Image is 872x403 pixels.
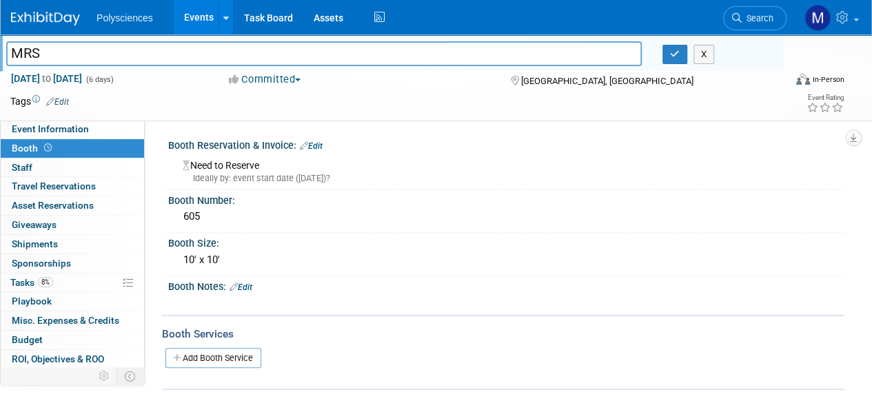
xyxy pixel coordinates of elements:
[162,327,844,342] div: Booth Services
[12,296,52,307] span: Playbook
[179,155,834,185] div: Need to Reserve
[41,143,54,153] span: Booth not reserved yet
[722,72,844,92] div: Event Format
[807,94,844,101] div: Event Rating
[168,233,844,250] div: Booth Size:
[804,5,831,31] img: Marketing Polysciences
[1,235,144,254] a: Shipments
[1,273,144,292] a: Tasks8%
[230,282,252,292] a: Edit
[693,45,715,64] button: X
[12,315,119,326] span: Misc. Expenses & Credits
[1,311,144,330] a: Misc. Expenses & Credits
[1,120,144,138] a: Event Information
[40,73,53,84] span: to
[12,123,89,134] span: Event Information
[742,13,773,23] span: Search
[168,135,844,153] div: Booth Reservation & Invoice:
[12,180,96,192] span: Travel Reservations
[1,216,144,234] a: Giveaways
[300,141,323,151] a: Edit
[224,72,306,87] button: Committed
[1,254,144,273] a: Sponsorships
[12,353,104,364] span: ROI, Objectives & ROO
[12,162,32,173] span: Staff
[168,190,844,207] div: Booth Number:
[168,276,844,294] div: Booth Notes:
[520,76,693,86] span: [GEOGRAPHIC_DATA], [GEOGRAPHIC_DATA]
[1,177,144,196] a: Travel Reservations
[1,331,144,349] a: Budget
[12,143,54,154] span: Booth
[92,367,116,385] td: Personalize Event Tab Strip
[179,249,834,271] div: 10' x 10'
[12,200,94,211] span: Asset Reservations
[85,75,114,84] span: (6 days)
[1,292,144,311] a: Playbook
[12,238,58,249] span: Shipments
[1,139,144,158] a: Booth
[11,12,80,25] img: ExhibitDay
[723,6,787,30] a: Search
[812,74,844,85] div: In-Person
[116,367,145,385] td: Toggle Event Tabs
[12,258,71,269] span: Sponsorships
[1,196,144,215] a: Asset Reservations
[12,219,57,230] span: Giveaways
[179,206,834,227] div: 605
[38,277,53,287] span: 8%
[10,277,53,288] span: Tasks
[10,72,83,85] span: [DATE] [DATE]
[165,348,261,368] a: Add Booth Service
[10,94,69,108] td: Tags
[796,74,810,85] img: Format-Inperson.png
[97,12,153,23] span: Polysciences
[1,158,144,177] a: Staff
[46,97,69,107] a: Edit
[1,350,144,369] a: ROI, Objectives & ROO
[183,172,834,185] div: Ideally by: event start date ([DATE])?
[12,334,43,345] span: Budget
